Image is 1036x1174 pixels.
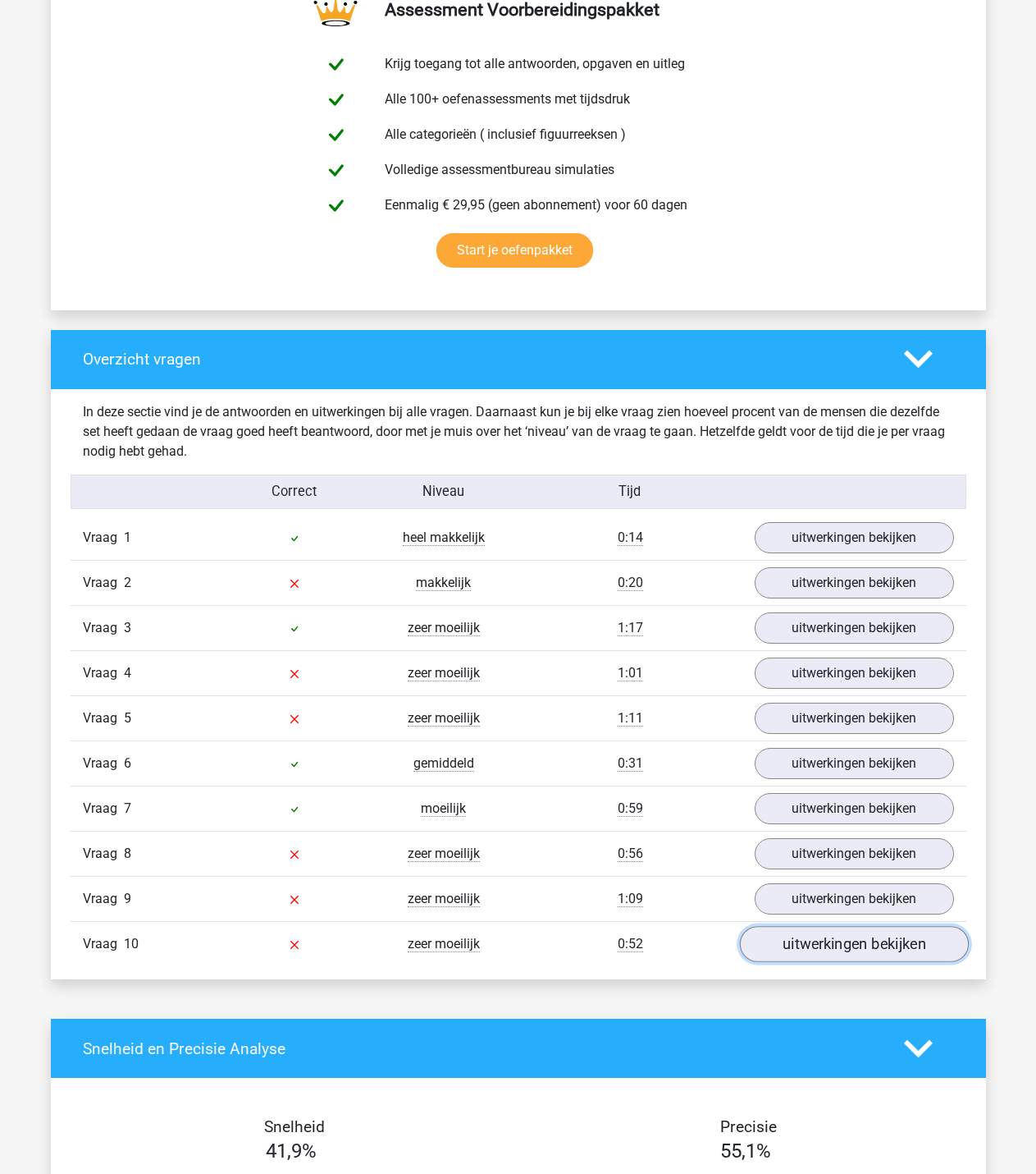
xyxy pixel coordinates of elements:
span: 6 [124,755,131,771]
span: gemiddeld [413,755,474,772]
span: Vraag [83,844,124,864]
span: Vraag [83,889,124,909]
span: 2 [124,575,131,590]
div: Correct [220,482,369,502]
span: 0:52 [618,936,643,952]
div: Niveau [369,482,518,502]
h4: Overzicht vragen [83,350,879,369]
span: 9 [124,891,131,906]
span: 55,1% [720,1140,771,1163]
a: uitwerkingen bekijken [755,838,954,869]
span: Vraag [83,799,124,819]
a: uitwerkingen bekijken [755,567,954,598]
span: Vraag [83,709,124,728]
span: Vraag [83,934,124,954]
span: 1:17 [618,620,643,636]
span: 4 [124,665,131,681]
span: 1 [124,530,131,545]
div: In deze sectie vind je de antwoorden en uitwerkingen bij alle vragen. Daarnaast kun je bij elke v... [71,402,966,461]
span: moeilijk [421,800,466,817]
a: uitwerkingen bekijken [755,748,954,779]
span: 0:20 [618,575,643,591]
span: Vraag [83,663,124,683]
span: zeer moeilijk [408,891,480,907]
h4: Snelheid en Precisie Analyse [83,1039,879,1058]
span: 10 [124,936,139,952]
span: 5 [124,710,131,726]
a: uitwerkingen bekijken [755,793,954,824]
span: 0:59 [618,800,643,817]
h4: Snelheid [83,1117,506,1136]
a: uitwerkingen bekijken [755,883,954,915]
span: Vraag [83,754,124,773]
a: uitwerkingen bekijken [739,926,968,962]
a: Start je oefenpakket [436,233,593,268]
span: 1:01 [618,665,643,681]
span: Vraag [83,618,124,638]
span: 0:31 [618,755,643,772]
span: 41,9% [266,1140,317,1163]
h4: Precisie [537,1117,961,1136]
span: heel makkelijk [403,530,485,546]
span: 0:14 [618,530,643,546]
span: zeer moeilijk [408,710,480,727]
span: zeer moeilijk [408,936,480,952]
span: Vraag [83,528,124,548]
a: uitwerkingen bekijken [755,522,954,553]
span: 8 [124,846,131,861]
span: 1:11 [618,710,643,727]
a: uitwerkingen bekijken [755,612,954,644]
span: zeer moeilijk [408,846,480,862]
span: 7 [124,800,131,816]
span: zeer moeilijk [408,665,480,681]
span: Vraag [83,573,124,593]
span: 0:56 [618,846,643,862]
span: zeer moeilijk [408,620,480,636]
a: uitwerkingen bekijken [755,703,954,734]
span: 1:09 [618,891,643,907]
a: uitwerkingen bekijken [755,658,954,689]
span: 3 [124,620,131,635]
div: Tijd [518,482,742,502]
span: makkelijk [416,575,471,591]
